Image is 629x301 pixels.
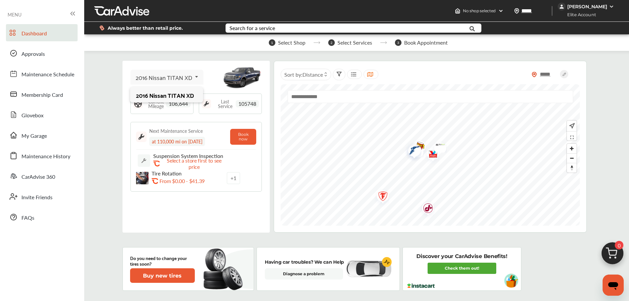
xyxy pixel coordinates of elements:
[404,40,448,46] span: Book Appointment
[99,25,104,31] img: dollor_label_vector.a70140d1.svg
[409,137,426,159] img: logo-take5.png
[568,122,575,130] img: recenter.ce011a49.svg
[422,145,438,166] div: Map marker
[21,50,45,58] span: Approvals
[514,8,519,14] img: location_vector.a44bc228.svg
[609,4,614,9] img: WGsFRI8htEPBVLJbROoPRyZpYNWhNONpIPPETTm6eUC0GeLEiAAAAAElFTkSuQmCC
[404,141,421,161] img: logo-goodyear.png
[227,172,240,184] div: + 1
[146,99,166,108] span: Current Mileage
[382,257,392,267] img: cardiogram-logo.18e20815.svg
[21,193,52,202] span: Invite Friends
[372,187,389,208] img: logo-firestone.png
[532,72,537,77] img: location_vector_orange.38f05af8.svg
[21,214,34,222] span: FAQs
[159,178,205,184] p: From $0.00 - $41.39
[21,152,70,161] span: Maintenance History
[417,199,434,220] div: Map marker
[6,147,78,164] a: Maintenance History
[403,142,420,161] div: Map marker
[302,71,323,78] span: Distance
[153,153,226,159] p: Suspension System Inspection
[6,188,78,205] a: Invite Friends
[328,39,335,46] span: 2
[567,163,577,172] button: Reset bearing to north
[6,208,78,226] a: FAQs
[404,141,420,161] div: Map marker
[161,157,227,170] p: Select a store first to see price
[404,141,422,162] img: logo-firestone.png
[416,253,507,260] p: Discover your CarAdvise Benefits!
[6,168,78,185] a: CarAdvise 360
[222,62,262,92] img: mobile_11043_st0640_046.jpg
[372,187,388,208] div: Map marker
[597,239,628,271] img: cart_icon.3d0951e8.svg
[603,275,624,296] iframe: Button to launch messaging window
[136,92,197,98] div: 2016 Nissan TITAN XD
[504,274,518,288] img: instacart-vehicle.0979a191.svg
[202,99,211,108] img: maintenance_logo
[6,65,78,82] a: Maintenance Schedule
[21,91,63,99] span: Membership Card
[152,170,224,176] p: Tire Rotation
[130,255,195,266] p: Do you need to change your tires soon?
[403,142,421,161] img: logo-goodyear.png
[422,145,439,166] img: logo-valvoline.png
[230,129,256,145] button: Book now
[21,70,74,79] span: Maintenance Schedule
[6,127,78,144] a: My Garage
[278,40,305,46] span: Select Shop
[429,139,447,153] img: RSM_logo.png
[498,8,504,14] img: header-down-arrow.9dd2ce7d.svg
[567,144,577,153] button: Zoom in
[136,74,192,81] div: 2016 Nissan TITAN XD
[149,137,205,146] div: at 110,000 mi on [DATE]
[6,45,78,62] a: Approvals
[455,8,460,14] img: header-home-logo.8d720a4f.svg
[229,25,275,31] div: Search for a service
[227,172,240,184] a: +1
[567,4,607,10] div: [PERSON_NAME]
[236,100,259,107] span: 105748
[136,132,147,142] img: maintenance_logo
[558,3,566,11] img: jVpblrzwTbfkPYzPPzSLxeg0AAAAASUVORK5CYII=
[269,39,275,46] span: 1
[567,153,577,163] button: Zoom out
[138,154,150,167] img: default_wrench_icon.d1a43860.svg
[429,139,446,153] div: Map marker
[428,263,496,274] a: Check them out!
[284,71,323,78] span: Sort by :
[21,132,47,140] span: My Garage
[417,199,435,220] img: logo-jiffylube.png
[130,268,196,283] a: Buy new tires
[166,100,191,107] span: 106,644
[406,283,436,288] img: instacart-logo.217963cc.svg
[615,241,623,249] span: 0
[265,268,343,280] a: Diagnose a problem
[337,40,372,46] span: Select Services
[136,149,256,150] img: border-line.da1032d4.svg
[463,8,496,14] span: No shop selected
[265,258,344,266] p: Having car troubles? We can Help
[108,26,183,30] span: Always better than retail price.
[130,268,195,283] button: Buy new tires
[8,12,21,17] span: MENU
[6,24,78,41] a: Dashboard
[281,84,580,226] canvas: Map
[380,41,387,44] img: stepper-arrow.e24c07c6.svg
[21,29,47,38] span: Dashboard
[409,137,425,159] div: Map marker
[395,39,402,46] span: 3
[558,11,601,18] span: Elite Account
[345,260,392,278] img: diagnose-vehicle.c84bcb0a.svg
[313,41,320,44] img: stepper-arrow.e24c07c6.svg
[21,173,55,181] span: CarAdvise 360
[133,99,143,108] img: steering_logo
[203,245,246,292] img: new-tire.a0c7fe23.svg
[6,86,78,103] a: Membership Card
[214,99,236,108] span: Last Service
